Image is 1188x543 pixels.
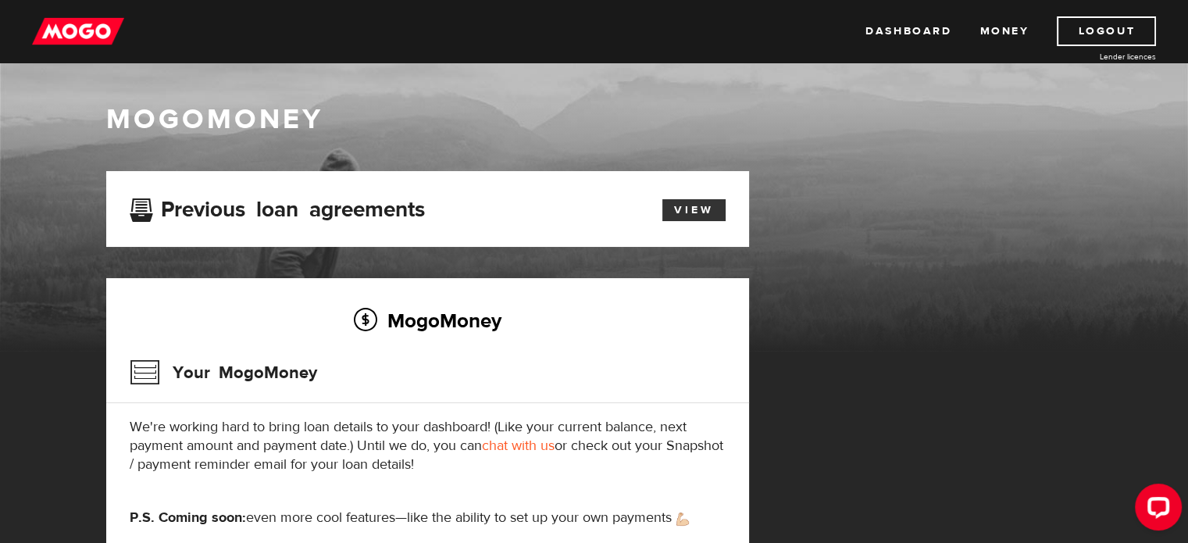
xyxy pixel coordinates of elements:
a: Logout [1057,16,1156,46]
iframe: LiveChat chat widget [1122,477,1188,543]
h3: Previous loan agreements [130,197,425,217]
h2: MogoMoney [130,304,726,337]
p: even more cool features—like the ability to set up your own payments [130,509,726,527]
img: mogo_logo-11ee424be714fa7cbb0f0f49df9e16ec.png [32,16,124,46]
a: Dashboard [865,16,951,46]
p: We're working hard to bring loan details to your dashboard! (Like your current balance, next paym... [130,418,726,474]
a: Money [979,16,1029,46]
a: Lender licences [1039,51,1156,63]
h3: Your MogoMoney [130,352,317,393]
strong: P.S. Coming soon: [130,509,246,527]
img: strong arm emoji [676,513,689,526]
a: chat with us [482,437,555,455]
h1: MogoMoney [106,103,1083,136]
a: View [662,199,726,221]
